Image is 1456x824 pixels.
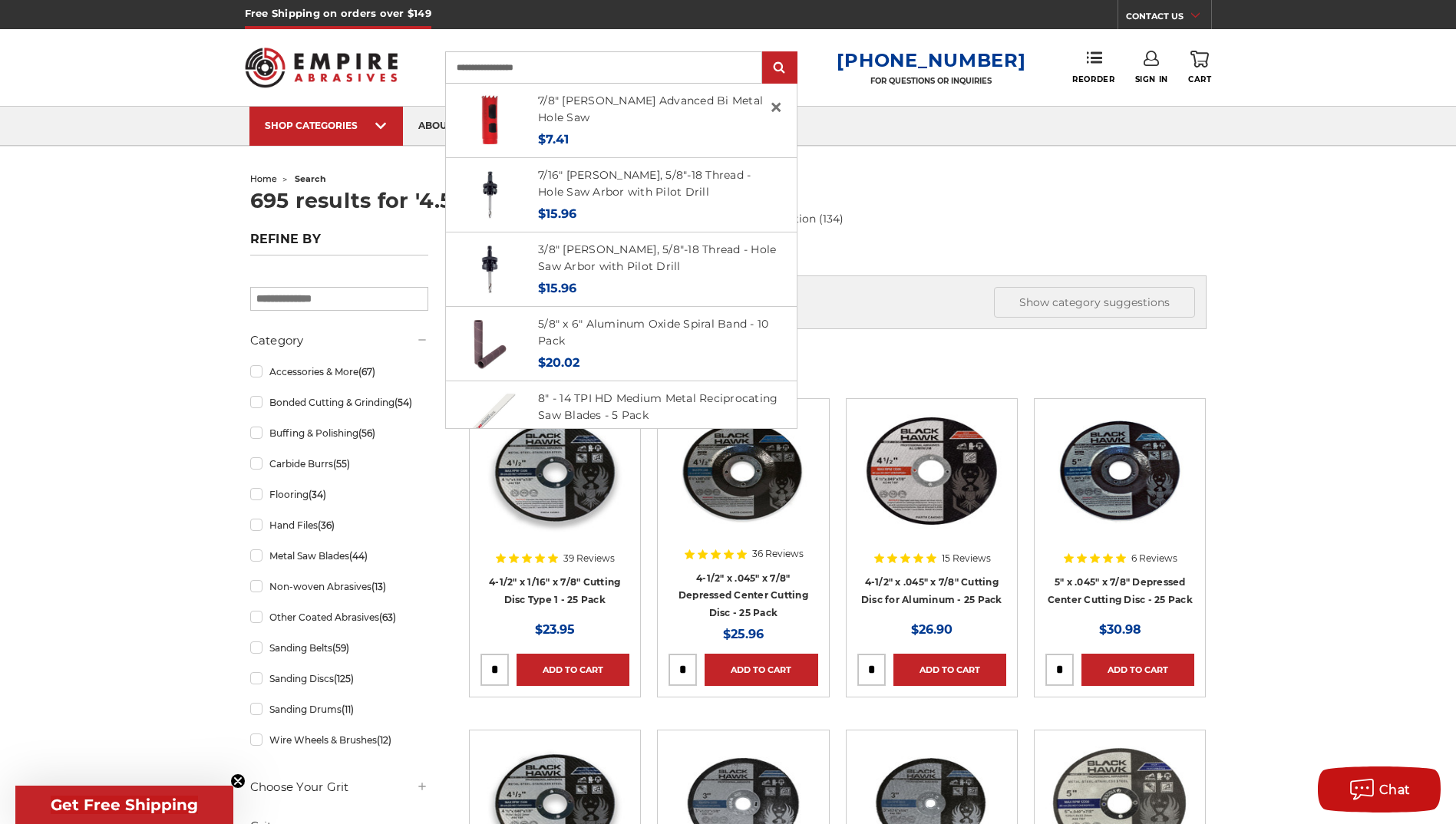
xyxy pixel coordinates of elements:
img: 7/8" Morse Advanced Bi Metal Hole Saw [464,94,516,147]
a: Non-woven Abrasives [250,573,428,600]
a: Wire Wheels & Brushes [250,727,428,753]
span: Get Free Shipping [51,796,198,814]
img: 4-1/2" x 1/16" x 7/8" Cutting Disc Type 1 - 25 Pack [480,410,629,532]
a: Sanding Belts [250,634,428,661]
span: $30.98 [1099,622,1141,637]
span: (54) [395,397,412,408]
h5: Refine by [250,232,428,255]
span: $26.90 [911,622,953,637]
a: 7/8" [PERSON_NAME] Advanced Bi Metal Hole Saw [538,94,763,125]
p: FOR QUESTIONS OR INQUIRIES [837,76,1025,86]
span: $15.96 [538,206,576,221]
img: 3/8" Hex Shank Arbor with 5/8-18 thread for hole saws [464,243,516,295]
a: 4-1/2" x 3/64" x 7/8" Depressed Center Type 27 Cut Off Wheel [669,410,817,606]
span: Reorder [1072,74,1114,84]
a: Metal Saw Blades [250,542,428,569]
button: Show category suggestions [994,287,1195,318]
img: 4.5" cutting disc for aluminum [857,410,1006,532]
span: (44) [349,550,368,562]
a: Sanding Drums [250,696,428,723]
a: Add to Cart [1081,654,1194,686]
img: 5/8" x 6" Spiral Bands Aluminum Oxide [464,318,516,370]
button: Close teaser [230,773,246,789]
a: 4.5" cutting disc for aluminum [857,410,1006,606]
a: Other Coated Abrasives [250,604,428,631]
span: Chat [1379,783,1411,797]
a: 5/8" x 6" Aluminum Oxide Spiral Band - 10 Pack [538,317,768,348]
span: (67) [358,366,375,377]
img: 8 inch MK Morse HD medium metal reciprocating saw blade with 14 TPI, ideal for cutting medium thi... [464,392,516,444]
span: $15.96 [538,281,576,295]
span: search [295,173,326,184]
a: Sanding Discs [250,665,428,692]
span: (125) [334,673,354,684]
span: (34) [309,489,326,500]
a: Carbide Burrs [250,450,428,477]
span: $7.41 [538,132,569,147]
img: MA45PS - 7/16" Hex Arbor for Hole Saws [464,169,516,221]
a: Add to Cart [893,654,1006,686]
a: Accessories & More [250,358,428,385]
a: Reorder [1072,51,1114,84]
a: Hand Files [250,512,428,539]
span: (12) [377,734,391,746]
a: 8" - 14 TPI HD Medium Metal Reciprocating Saw Blades - 5 Pack [538,391,778,423]
span: Cart [1188,74,1211,84]
div: SHOP CATEGORIES [265,120,388,131]
a: Add to Cart [517,654,629,686]
span: (56) [358,427,375,439]
a: Bonded Cutting & Grinding [250,389,428,416]
a: 4-1/2" x 1/16" x 7/8" Cutting Disc Type 1 - 25 Pack [480,410,629,606]
h5: Category [250,331,428,350]
a: Close [764,95,788,120]
a: Buffing & Polishing [250,420,428,447]
a: about us [403,107,483,146]
h5: Categories [480,287,1195,318]
span: × [769,92,783,122]
input: Submit [764,53,795,84]
span: (59) [332,642,349,654]
span: $20.02 [538,355,579,370]
span: (13) [371,581,386,592]
span: $23.95 [535,622,575,637]
span: (36) [318,519,335,531]
div: Get Free ShippingClose teaser [15,786,233,824]
a: 4-1/2" x .045" x 7/8" Depressed Center Cutting Disc - 25 Pack [678,572,808,618]
a: Cart [1188,51,1211,84]
a: Flooring [250,481,428,508]
a: home [250,173,277,184]
img: 5" x 3/64" x 7/8" Depressed Center Type 27 Cut Off Wheel [1045,410,1194,532]
button: Chat [1318,766,1441,812]
h5: Choose Your Grit [250,778,428,796]
span: $25.96 [723,627,764,641]
span: (11) [342,704,354,715]
a: Add to Cart [705,654,817,686]
a: [PHONE_NUMBER] [837,49,1025,71]
span: (55) [333,458,350,470]
img: 4-1/2" x 3/64" x 7/8" Depressed Center Type 27 Cut Off Wheel [669,410,817,532]
a: 5" x 3/64" x 7/8" Depressed Center Type 27 Cut Off Wheel [1045,410,1194,606]
span: Sign In [1135,74,1168,84]
h1: 695 results for '4.5&quot; cut off discs' [250,190,1207,211]
a: 3/8" [PERSON_NAME], 5/8"-18 Thread - Hole Saw Arbor with Pilot Drill [538,242,776,274]
a: 7/16" [PERSON_NAME], 5/8"-18 Thread - Hole Saw Arbor with Pilot Drill [538,168,751,199]
a: CONTACT US [1126,8,1211,29]
span: (63) [379,611,396,623]
img: Empire Abrasives [245,38,398,97]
